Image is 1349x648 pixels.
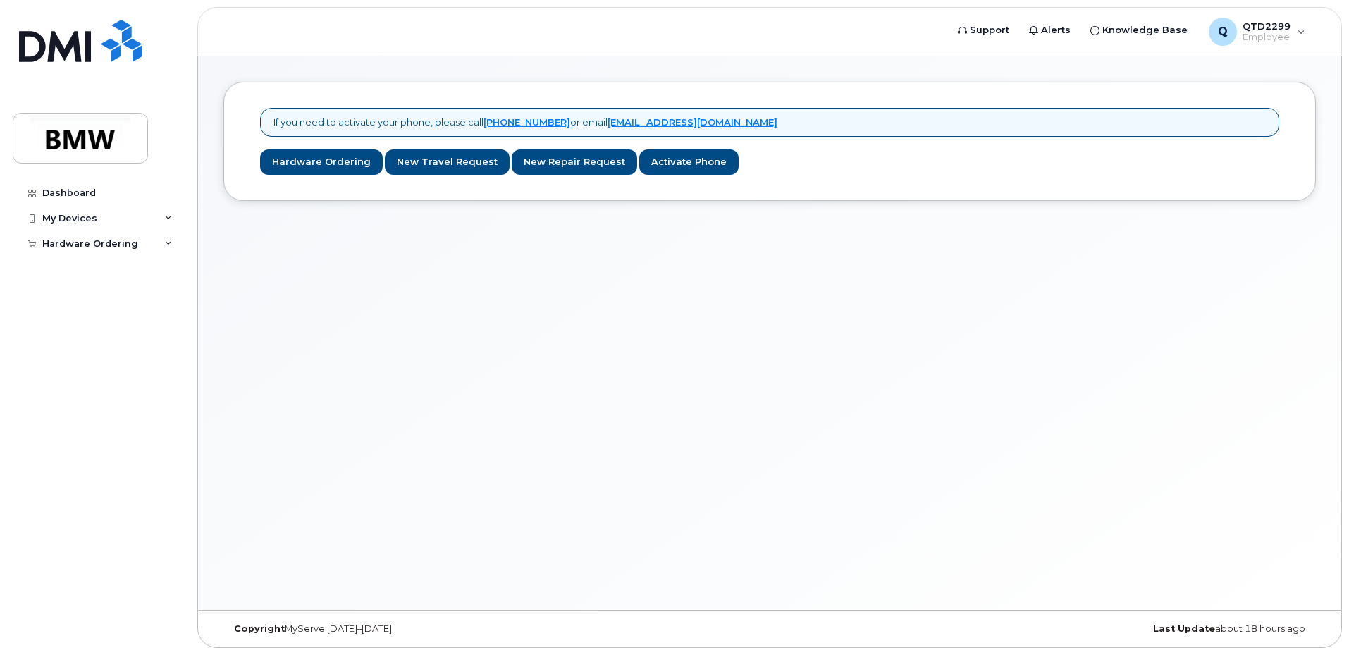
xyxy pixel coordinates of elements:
p: If you need to activate your phone, please call or email [273,116,777,129]
a: Hardware Ordering [260,149,383,176]
a: Activate Phone [639,149,739,176]
a: New Travel Request [385,149,510,176]
a: New Repair Request [512,149,637,176]
div: MyServe [DATE]–[DATE] [223,623,588,635]
a: [EMAIL_ADDRESS][DOMAIN_NAME] [608,116,777,128]
strong: Last Update [1153,623,1215,634]
a: [PHONE_NUMBER] [483,116,570,128]
strong: Copyright [234,623,285,634]
div: about 18 hours ago [951,623,1316,635]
